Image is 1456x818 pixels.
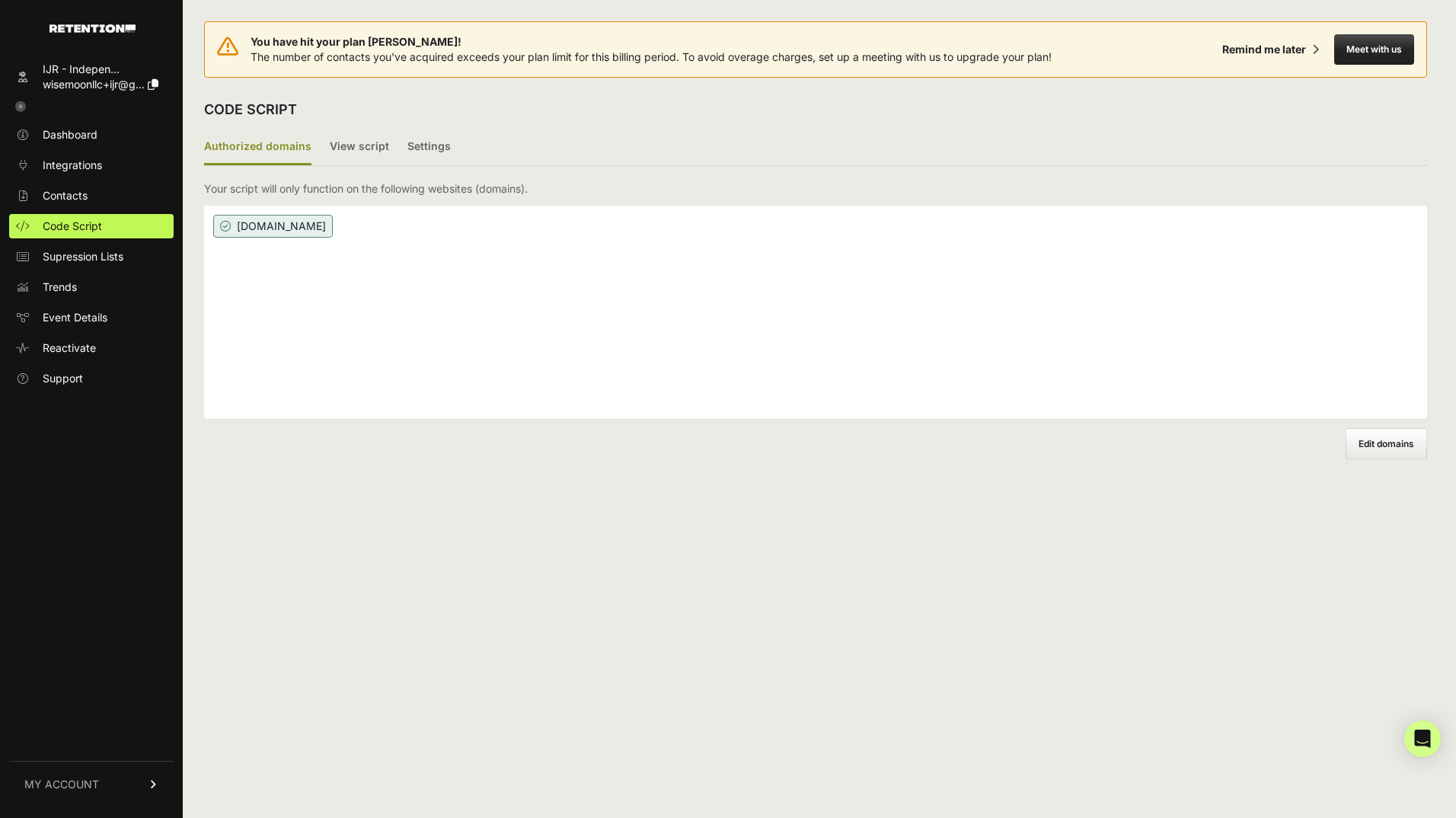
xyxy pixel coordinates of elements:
span: Dashboard [43,127,97,142]
span: Support [43,371,83,386]
p: Your script will only function on the following websites (domains). [204,181,528,197]
span: Event Details [43,310,107,325]
label: Settings [407,129,451,165]
div: IJR - Indepen... [43,62,158,77]
span: The number of contacts you've acquired exceeds your plan limit for this billing period. To avoid ... [251,50,1052,63]
label: Authorized domains [204,129,311,165]
div: Open Intercom Messenger [1404,721,1441,757]
button: Remind me later [1216,36,1325,63]
span: Trends [43,280,77,295]
a: Contacts [9,184,174,208]
span: Supression Lists [43,249,123,264]
span: Edit domains [1359,438,1414,449]
a: Code Script [9,214,174,238]
img: Retention.com [49,24,136,33]
span: You have hit your plan [PERSON_NAME]! [251,34,1052,50]
label: View script [330,129,389,165]
a: Event Details [9,305,174,330]
a: MY ACCOUNT [9,761,174,807]
span: MY ACCOUNT [24,777,99,792]
a: Trends [9,275,174,299]
a: Reactivate [9,336,174,360]
a: Support [9,366,174,391]
span: [DOMAIN_NAME] [213,215,333,238]
span: Contacts [43,188,88,203]
a: Dashboard [9,123,174,147]
a: IJR - Indepen... wisemoonllc+ijr@g... [9,57,174,97]
div: Remind me later [1222,42,1306,57]
span: Code Script [43,219,102,234]
h2: CODE SCRIPT [204,99,297,120]
a: Integrations [9,153,174,177]
a: Supression Lists [9,244,174,269]
button: Meet with us [1334,34,1414,65]
span: wisemoonllc+ijr@g... [43,78,145,91]
span: Reactivate [43,340,96,356]
span: Integrations [43,158,102,173]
